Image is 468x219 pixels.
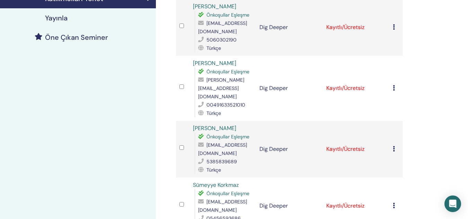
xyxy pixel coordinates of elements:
span: 5385839689 [206,158,237,165]
span: Türkçe [206,45,221,51]
span: 00491633521010 [206,102,245,108]
span: Önkoşullar Eşleşme [206,12,249,18]
span: Türkçe [206,110,221,116]
h4: Öne Çıkan Seminer [45,33,108,42]
span: Türkçe [206,167,221,173]
span: [EMAIL_ADDRESS][DOMAIN_NAME] [198,20,247,35]
a: Sümeyye Korkmaz [193,181,239,189]
a: [PERSON_NAME] [193,125,236,132]
span: [PERSON_NAME][EMAIL_ADDRESS][DOMAIN_NAME] [198,77,244,100]
h4: Yayınla [45,14,68,22]
div: Open Intercom Messenger [444,195,461,212]
td: Dig Deeper [256,121,323,177]
span: 5060302190 [206,37,237,43]
span: [EMAIL_ADDRESS][DOMAIN_NAME] [198,199,247,213]
span: Önkoşullar Eşleşme [206,190,249,197]
span: Önkoşullar Eşleşme [206,134,249,140]
a: [PERSON_NAME] [193,60,236,67]
td: Dig Deeper [256,56,323,121]
span: Önkoşullar Eşleşme [206,69,249,75]
span: [EMAIL_ADDRESS][DOMAIN_NAME] [198,142,247,156]
a: [PERSON_NAME] [193,3,236,10]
